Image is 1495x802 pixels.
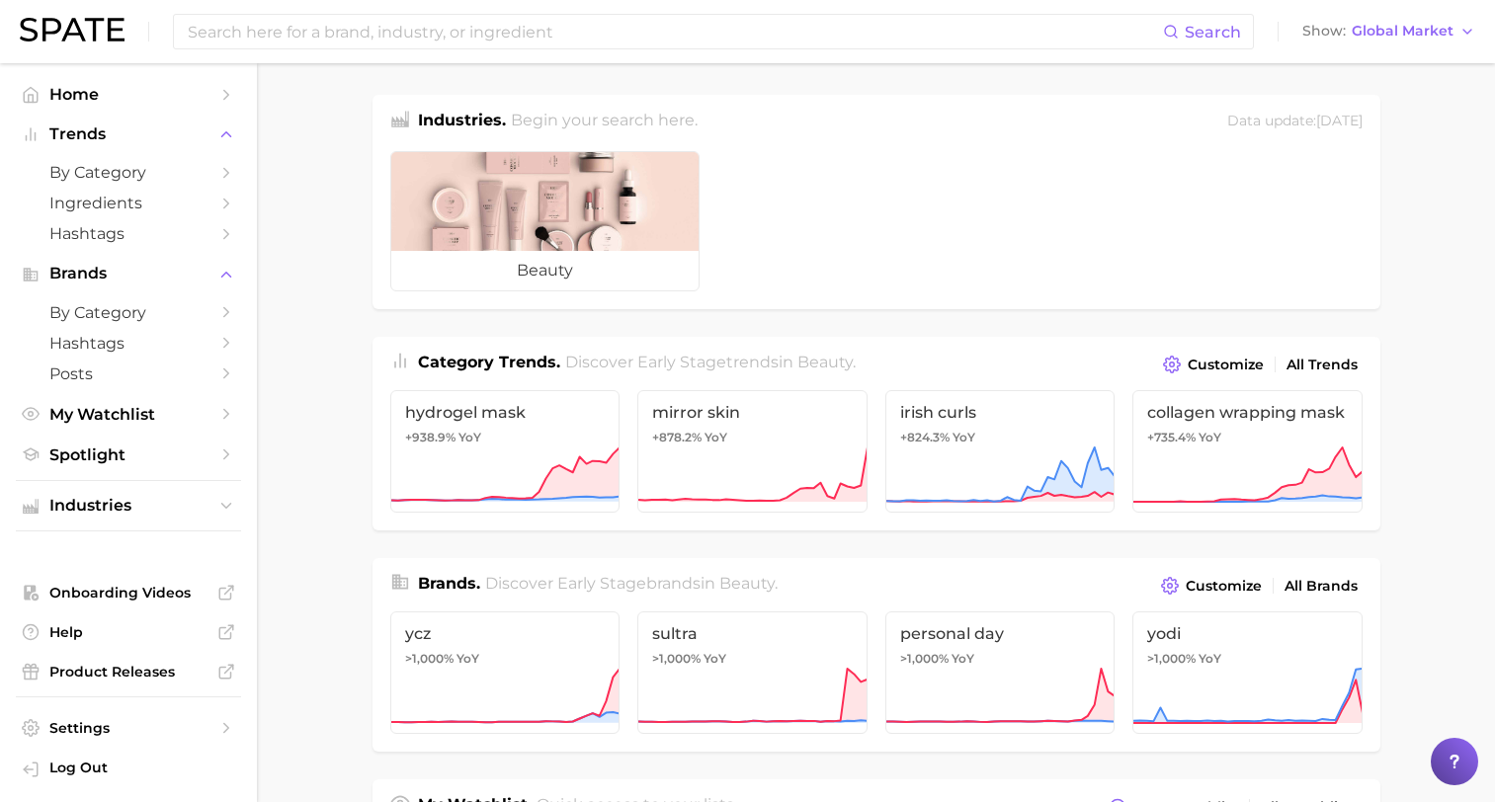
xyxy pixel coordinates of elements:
[1297,19,1480,44] button: ShowGlobal Market
[1147,430,1196,444] span: +735.4%
[1280,573,1363,600] a: All Brands
[16,578,241,607] a: Onboarding Videos
[1156,572,1266,600] button: Customize
[405,624,606,643] span: ycz
[49,265,208,282] span: Brands
[16,120,241,149] button: Trends
[16,188,241,218] a: Ingredients
[900,403,1101,422] span: irish curls
[16,79,241,110] a: Home
[405,430,456,444] span: +938.9%
[1132,611,1363,734] a: yodi>1,000% YoY
[511,109,698,135] h2: Begin your search here.
[16,359,241,389] a: Posts
[49,163,208,182] span: by Category
[704,651,726,667] span: YoY
[1302,26,1346,37] span: Show
[49,224,208,243] span: Hashtags
[1147,651,1196,666] span: >1,000%
[1287,357,1358,373] span: All Trends
[49,719,208,737] span: Settings
[16,657,241,686] a: Product Releases
[391,251,699,290] span: beauty
[953,430,975,445] span: YoY
[405,403,606,422] span: hydrogel mask
[1132,390,1363,513] a: collagen wrapping mask+735.4% YoY
[900,624,1101,643] span: personal day
[637,611,868,734] a: sultra>1,000% YoY
[1185,23,1241,41] span: Search
[16,218,241,249] a: Hashtags
[705,430,727,445] span: YoY
[390,390,621,513] a: hydrogel mask+938.9% YoY
[16,157,241,188] a: by Category
[49,497,208,515] span: Industries
[1147,403,1348,422] span: collagen wrapping mask
[885,390,1116,513] a: irish curls+824.3% YoY
[16,491,241,521] button: Industries
[1188,357,1264,373] span: Customize
[652,430,702,444] span: +878.2%
[16,440,241,470] a: Spotlight
[652,403,853,422] span: mirror skin
[16,328,241,359] a: Hashtags
[16,753,241,786] a: Log out. Currently logged in with e-mail unhokang@lghnh.com.
[652,651,701,666] span: >1,000%
[1186,578,1262,595] span: Customize
[49,584,208,601] span: Onboarding Videos
[49,405,208,424] span: My Watchlist
[885,611,1116,734] a: personal day>1,000% YoY
[900,651,949,666] span: >1,000%
[485,574,778,593] span: Discover Early Stage brands in .
[652,624,853,643] span: sultra
[1227,109,1363,135] div: Data update: [DATE]
[49,759,225,776] span: Log Out
[390,151,700,291] a: beauty
[797,353,853,371] span: beauty
[49,445,208,464] span: Spotlight
[49,85,208,104] span: Home
[49,663,208,681] span: Product Releases
[418,353,560,371] span: Category Trends .
[16,399,241,430] a: My Watchlist
[637,390,868,513] a: mirror skin+878.2% YoY
[1199,651,1221,667] span: YoY
[405,651,454,666] span: >1,000%
[1147,624,1348,643] span: yodi
[49,623,208,641] span: Help
[1352,26,1453,37] span: Global Market
[49,194,208,212] span: Ingredients
[49,334,208,353] span: Hashtags
[186,15,1163,48] input: Search here for a brand, industry, or ingredient
[418,574,480,593] span: Brands .
[16,259,241,288] button: Brands
[565,353,856,371] span: Discover Early Stage trends in .
[458,430,481,445] span: YoY
[16,297,241,328] a: by Category
[457,651,479,667] span: YoY
[1282,352,1363,378] a: All Trends
[719,574,775,593] span: beauty
[1158,351,1268,378] button: Customize
[16,713,241,743] a: Settings
[1199,430,1221,445] span: YoY
[49,303,208,322] span: by Category
[900,430,950,444] span: +824.3%
[418,109,506,135] h1: Industries.
[20,18,125,41] img: SPATE
[49,364,208,383] span: Posts
[16,617,241,647] a: Help
[49,125,208,143] span: Trends
[952,651,974,667] span: YoY
[390,611,621,734] a: ycz>1,000% YoY
[1285,578,1358,595] span: All Brands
